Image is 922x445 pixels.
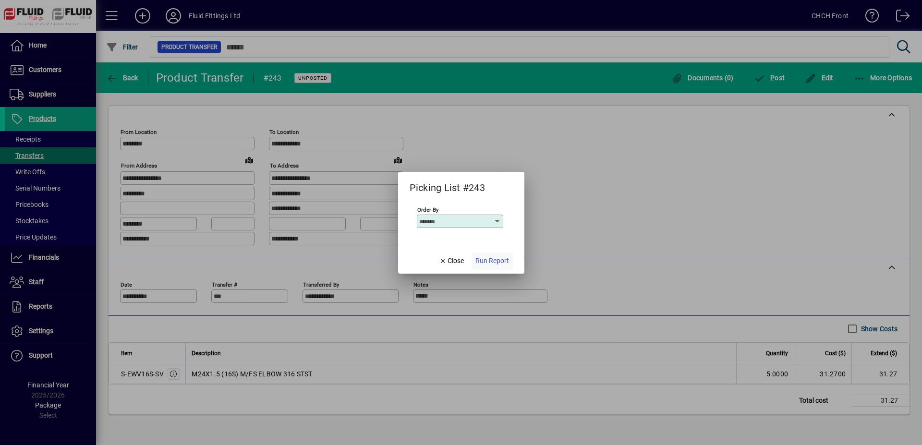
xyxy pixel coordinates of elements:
[475,256,509,266] span: Run Report
[435,253,468,270] button: Close
[439,256,464,266] span: Close
[417,206,438,213] mat-label: Order By
[472,253,513,270] button: Run Report
[398,172,497,195] h2: Picking List #243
